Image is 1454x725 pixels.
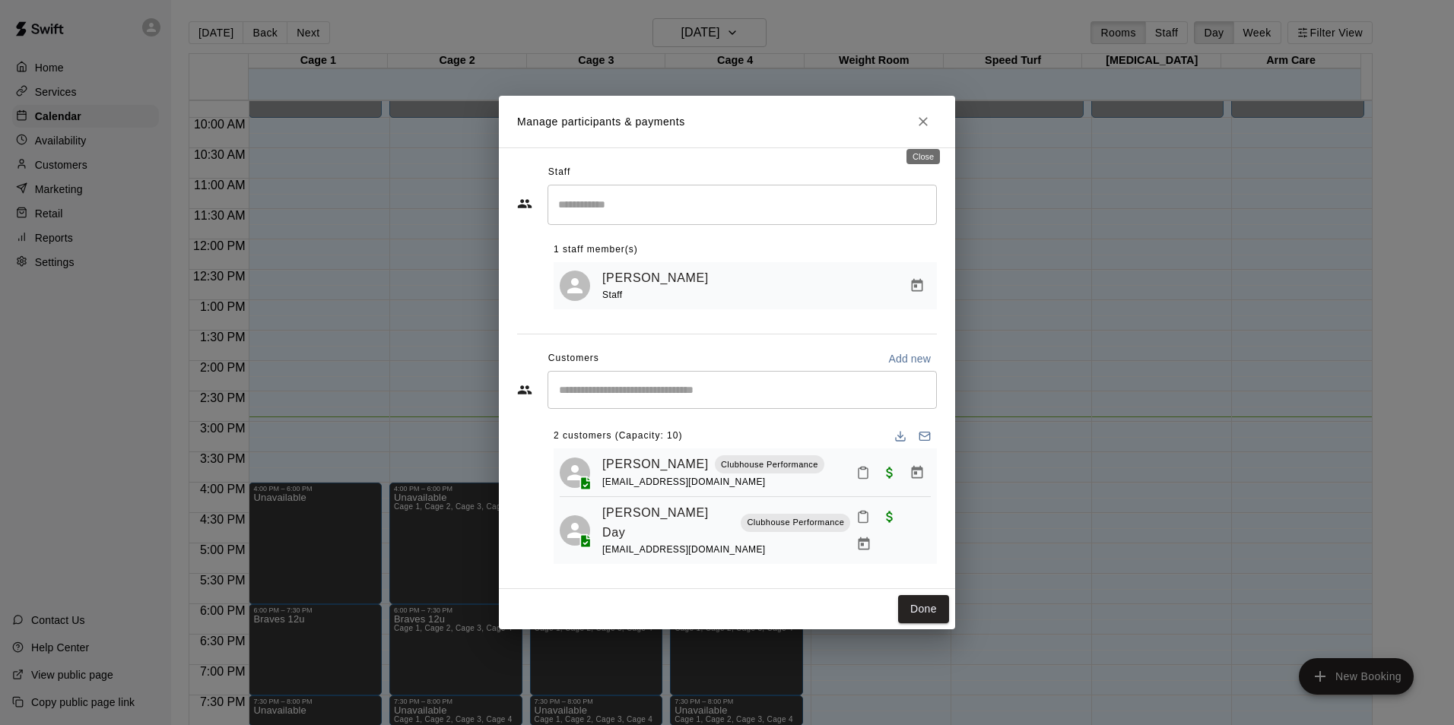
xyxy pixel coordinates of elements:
button: Manage bookings & payment [903,272,931,299]
p: Manage participants & payments [517,114,685,130]
div: Start typing to search customers... [548,371,937,409]
span: 2 customers (Capacity: 10) [554,424,682,448]
p: Clubhouse Performance [747,516,844,529]
div: Alex Gett [560,271,590,301]
button: Email participants [913,424,937,448]
span: [EMAIL_ADDRESS][DOMAIN_NAME] [602,476,766,487]
div: Close [906,149,940,164]
a: [PERSON_NAME] [602,268,709,288]
a: [PERSON_NAME] Day [602,503,735,542]
div: Search staff [548,185,937,225]
svg: Staff [517,196,532,211]
p: Clubhouse Performance [721,458,818,471]
span: Customers [548,347,599,371]
span: Staff [548,160,570,185]
button: Mark attendance [850,504,876,530]
span: Paid with Credit [876,509,903,522]
p: Add new [888,351,931,366]
button: Download list [888,424,913,448]
a: [PERSON_NAME] [602,454,709,474]
span: Paid with Credit [876,465,903,478]
button: Manage bookings & payment [903,459,931,486]
button: Close [910,108,937,135]
button: Add new [882,347,937,371]
button: Manage bookings & payment [850,530,878,558]
div: Jackson Day [560,515,590,546]
button: Mark attendance [850,460,876,486]
span: Staff [602,290,622,300]
button: Done [898,595,949,623]
svg: Customers [517,382,532,397]
div: Camden Fritz [560,457,590,488]
span: 1 staff member(s) [554,238,638,262]
span: [EMAIL_ADDRESS][DOMAIN_NAME] [602,544,766,555]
